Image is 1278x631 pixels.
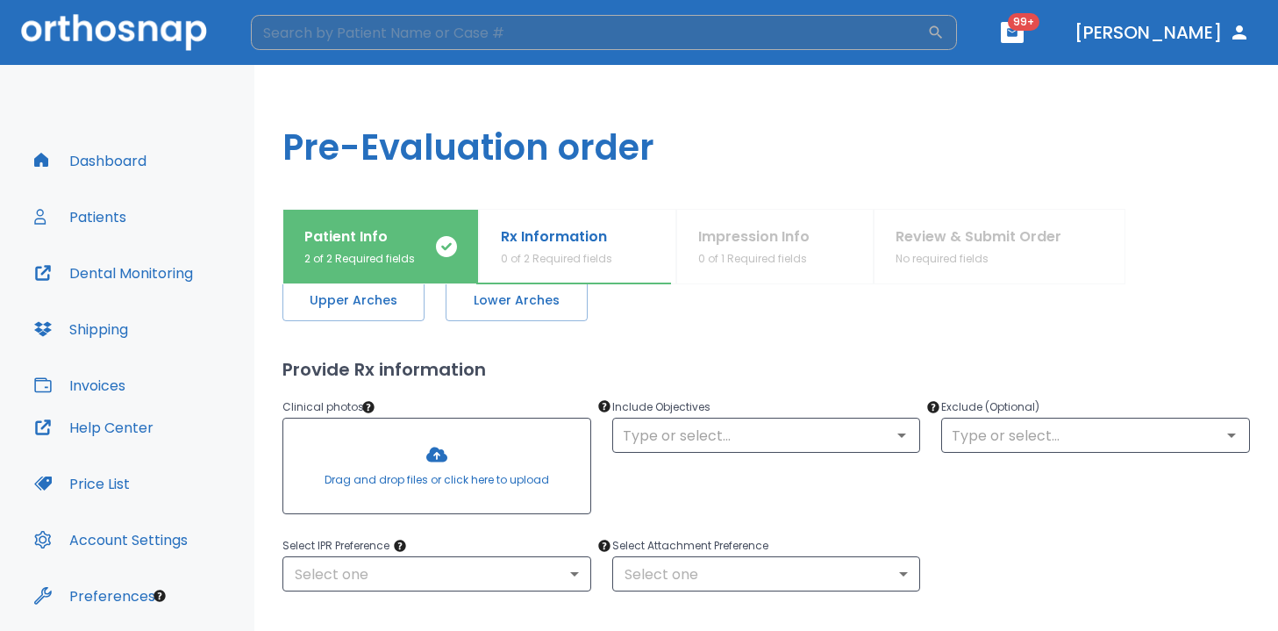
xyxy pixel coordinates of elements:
[251,15,927,50] input: Search by Patient Name or Case #
[282,535,591,556] p: Select IPR Preference
[24,308,139,350] button: Shipping
[596,398,612,414] div: Tooltip anchor
[612,556,921,592] div: Select one
[612,535,921,556] p: Select Attachment Preference
[282,556,591,592] div: Select one
[1219,423,1244,448] button: Open
[446,279,588,321] button: Lower Arches
[282,279,425,321] button: Upper Arches
[941,397,1250,418] p: Exclude (Optional)
[392,538,408,554] div: Tooltip anchor
[361,399,376,415] div: Tooltip anchor
[24,462,140,505] button: Price List
[596,538,612,554] div: Tooltip anchor
[1008,13,1039,31] span: 99+
[24,406,164,448] button: Help Center
[24,575,166,617] button: Preferences
[152,588,168,604] div: Tooltip anchor
[501,226,612,247] p: Rx Information
[254,65,1278,209] h1: Pre-Evaluation order
[24,140,157,182] button: Dashboard
[282,397,591,418] p: Clinical photos *
[464,291,569,310] span: Lower Arches
[618,423,916,448] input: Type or select...
[946,423,1245,448] input: Type or select...
[889,423,914,448] button: Open
[24,252,203,294] button: Dental Monitoring
[612,397,921,418] p: Include Objectives
[1067,17,1257,48] button: [PERSON_NAME]
[21,14,207,50] img: Orthosnap
[24,196,137,238] button: Patients
[24,519,198,561] button: Account Settings
[282,356,1250,383] h2: Provide Rx information
[304,251,415,267] p: 2 of 2 Required fields
[304,226,415,247] p: Patient Info
[301,291,406,310] span: Upper Arches
[501,251,612,267] p: 0 of 2 Required fields
[925,399,941,415] div: Tooltip anchor
[24,364,136,406] button: Invoices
